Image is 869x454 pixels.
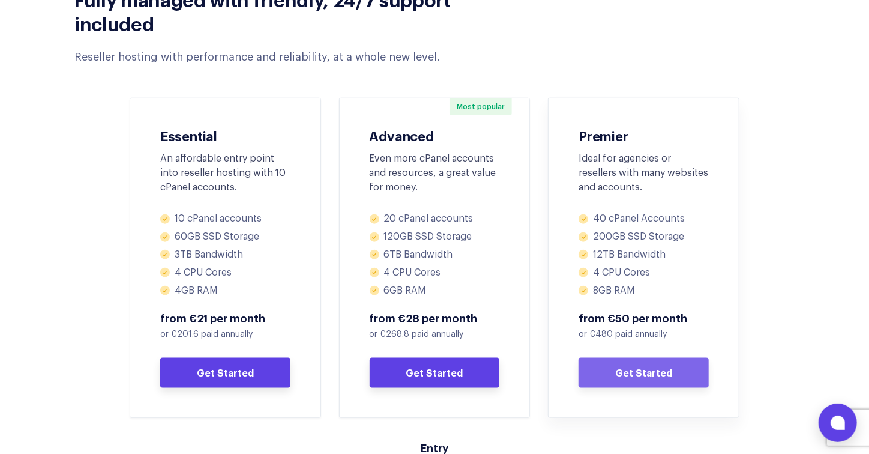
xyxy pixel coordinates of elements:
[579,328,709,341] p: or €480 paid annually
[370,358,500,388] a: Get Started
[370,285,500,297] li: 6GB RAM
[370,311,500,325] span: from €28 per month
[160,213,290,225] li: 10 cPanel accounts
[579,231,709,243] li: 200GB SSD Storage
[160,358,290,388] a: Get Started
[579,358,709,388] a: Get Started
[160,128,290,142] h3: Essential
[370,151,500,195] div: Even more cPanel accounts and resources, a great value for money.
[160,285,290,297] li: 4GB RAM
[370,128,500,142] h3: Advanced
[160,267,290,279] li: 4 CPU Cores
[370,249,500,261] li: 6TB Bandwidth
[160,328,290,341] p: or €201.6 paid annually
[160,249,290,261] li: 3TB Bandwidth
[579,213,709,225] li: 40 cPanel Accounts
[579,311,709,325] span: from €50 per month
[579,267,709,279] li: 4 CPU Cores
[370,213,500,225] li: 20 cPanel accounts
[579,285,709,297] li: 8GB RAM
[370,231,500,243] li: 120GB SSD Storage
[819,404,857,442] button: Open chat window
[579,151,709,195] div: Ideal for agencies or resellers with many websites and accounts.
[370,328,500,341] p: or €268.8 paid annually
[160,311,290,325] span: from €21 per month
[160,231,290,243] li: 60GB SSD Storage
[74,50,487,65] div: Reseller hosting with performance and reliability, at a whole new level.
[370,267,500,279] li: 4 CPU Cores
[579,249,709,261] li: 12TB Bandwidth
[579,128,709,142] h3: Premier
[450,98,512,115] span: Most popular
[160,151,290,195] div: An affordable entry point into reseller hosting with 10 cPanel accounts.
